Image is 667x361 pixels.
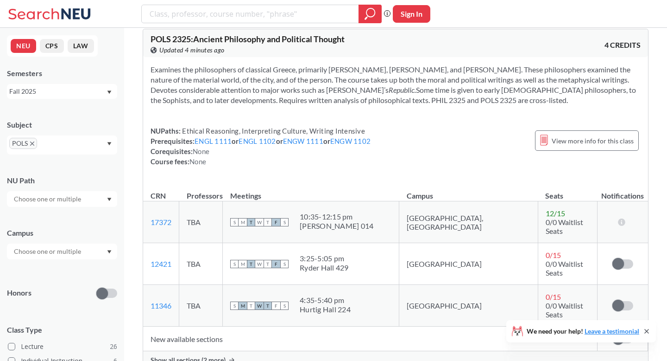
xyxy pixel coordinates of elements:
div: Dropdown arrow [7,191,117,207]
span: 0 / 15 [546,251,561,259]
div: Subject [7,120,117,130]
td: New available sections [143,327,598,351]
div: [PERSON_NAME] 014 [300,221,373,231]
th: Notifications [598,181,648,201]
span: S [280,260,289,268]
button: CPS [40,39,64,53]
button: Sign In [393,5,430,23]
svg: magnifying glass [365,7,376,20]
input: Choose one or multiple [9,193,87,205]
span: 0/0 Waitlist Seats [546,259,583,277]
span: S [230,260,239,268]
td: [GEOGRAPHIC_DATA], [GEOGRAPHIC_DATA] [399,201,538,243]
div: POLSX to remove pillDropdown arrow [7,135,117,155]
div: 10:35 - 12:15 pm [300,212,373,221]
svg: Dropdown arrow [107,142,112,146]
span: POLS 2325 : Ancient Philosophy and Political Thought [151,34,345,44]
span: W [255,260,264,268]
td: TBA [179,243,223,285]
svg: Dropdown arrow [107,90,112,94]
a: ENGL 1102 [239,137,276,145]
span: Ethical Reasoning, Interpreting Culture, Writing Intensive [181,127,365,135]
button: NEU [11,39,36,53]
span: W [255,218,264,226]
div: NUPaths: Prerequisites: or or or Corequisites: Course fees: [151,126,371,167]
section: Examines the philosophers of classical Greece, primarily [PERSON_NAME], [PERSON_NAME], and [PERSO... [151,64,641,105]
span: W [255,302,264,310]
label: Lecture [8,341,117,353]
a: ENGW 1102 [330,137,371,145]
span: POLSX to remove pill [9,138,37,149]
span: T [247,302,255,310]
span: None [189,157,206,166]
td: [GEOGRAPHIC_DATA] [399,285,538,327]
span: View more info for this class [552,135,634,147]
span: F [272,260,280,268]
span: 4 CREDITS [604,40,641,50]
th: Meetings [223,181,399,201]
td: TBA [179,201,223,243]
div: 3:25 - 5:05 pm [300,254,349,263]
span: S [280,302,289,310]
span: T [264,302,272,310]
span: M [239,218,247,226]
div: Fall 2025 [9,86,106,97]
input: Class, professor, course number, "phrase" [149,6,352,22]
span: M [239,260,247,268]
span: Updated 4 minutes ago [159,45,225,55]
a: 11346 [151,301,171,310]
span: S [230,302,239,310]
span: S [230,218,239,226]
span: S [280,218,289,226]
div: Fall 2025Dropdown arrow [7,84,117,99]
span: None [193,147,209,155]
div: NU Path [7,175,117,186]
div: Campus [7,228,117,238]
span: 0/0 Waitlist Seats [546,218,583,235]
span: T [247,218,255,226]
div: Hurtig Hall 224 [300,305,351,314]
svg: Dropdown arrow [107,198,112,201]
td: [GEOGRAPHIC_DATA] [399,243,538,285]
span: 26 [110,342,117,352]
div: Semesters [7,68,117,78]
th: Campus [399,181,538,201]
span: 12 / 15 [546,209,565,218]
a: ENGL 1111 [195,137,232,145]
svg: Dropdown arrow [107,250,112,254]
div: CRN [151,191,166,201]
a: ENGW 1111 [283,137,323,145]
span: M [239,302,247,310]
span: We need your help! [527,328,639,335]
td: TBA [179,285,223,327]
div: Dropdown arrow [7,244,117,259]
div: 4:35 - 5:40 pm [300,296,351,305]
button: LAW [68,39,94,53]
span: F [272,218,280,226]
th: Professors [179,181,223,201]
div: Ryder Hall 429 [300,263,349,272]
p: Honors [7,288,31,298]
svg: X to remove pill [30,142,34,146]
a: 12421 [151,259,171,268]
span: F [272,302,280,310]
input: Choose one or multiple [9,246,87,257]
a: Leave a testimonial [585,327,639,335]
th: Seats [538,181,597,201]
span: 0/0 Waitlist Seats [546,301,583,319]
div: magnifying glass [359,5,382,23]
span: T [264,260,272,268]
span: T [264,218,272,226]
span: 0 / 15 [546,292,561,301]
span: T [247,260,255,268]
a: 17372 [151,218,171,226]
i: Republic. [389,85,416,94]
span: Class Type [7,325,117,335]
